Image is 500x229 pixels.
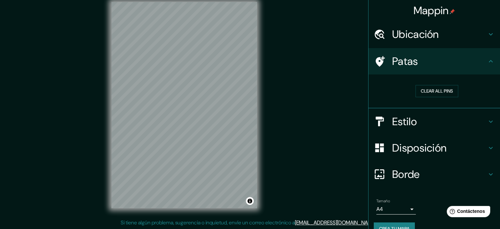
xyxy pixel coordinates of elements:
[441,203,493,222] iframe: Lanzador de widgets de ayuda
[416,85,458,97] button: Clear all pins
[369,48,500,74] div: Patas
[414,4,449,17] font: Mappin
[392,141,446,155] font: Disposición
[376,198,390,204] font: Tamaño
[392,27,439,41] font: Ubicación
[376,204,416,215] div: A4
[392,115,417,129] font: Estilo
[246,197,254,205] button: Activar o desactivar atribución
[369,21,500,47] div: Ubicación
[111,2,257,208] canvas: Mapa
[392,167,420,181] font: Borde
[392,54,418,68] font: Patas
[369,108,500,135] div: Estilo
[121,219,295,226] font: Si tiene algún problema, sugerencia o inquietud, envíe un correo electrónico a
[450,9,455,14] img: pin-icon.png
[369,161,500,187] div: Borde
[376,206,383,213] font: A4
[295,219,376,226] a: [EMAIL_ADDRESS][DOMAIN_NAME]
[369,135,500,161] div: Disposición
